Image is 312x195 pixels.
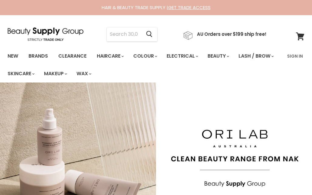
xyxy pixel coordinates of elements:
button: Search [141,27,157,41]
a: Makeup [39,67,71,80]
a: Brands [24,50,53,62]
a: New [3,50,23,62]
a: Beauty [203,50,233,62]
a: Skincare [3,67,38,80]
input: Search [107,27,141,41]
a: Haircare [92,50,127,62]
ul: Main menu [3,47,283,82]
a: Wax [72,67,95,80]
iframe: Gorgias live chat messenger [282,166,306,189]
a: Lash / Brow [234,50,277,62]
a: Colour [129,50,161,62]
a: GET TRADE ACCESS [168,4,211,11]
a: Electrical [162,50,202,62]
a: Sign In [283,50,307,62]
form: Product [107,27,158,42]
a: Clearance [54,50,91,62]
